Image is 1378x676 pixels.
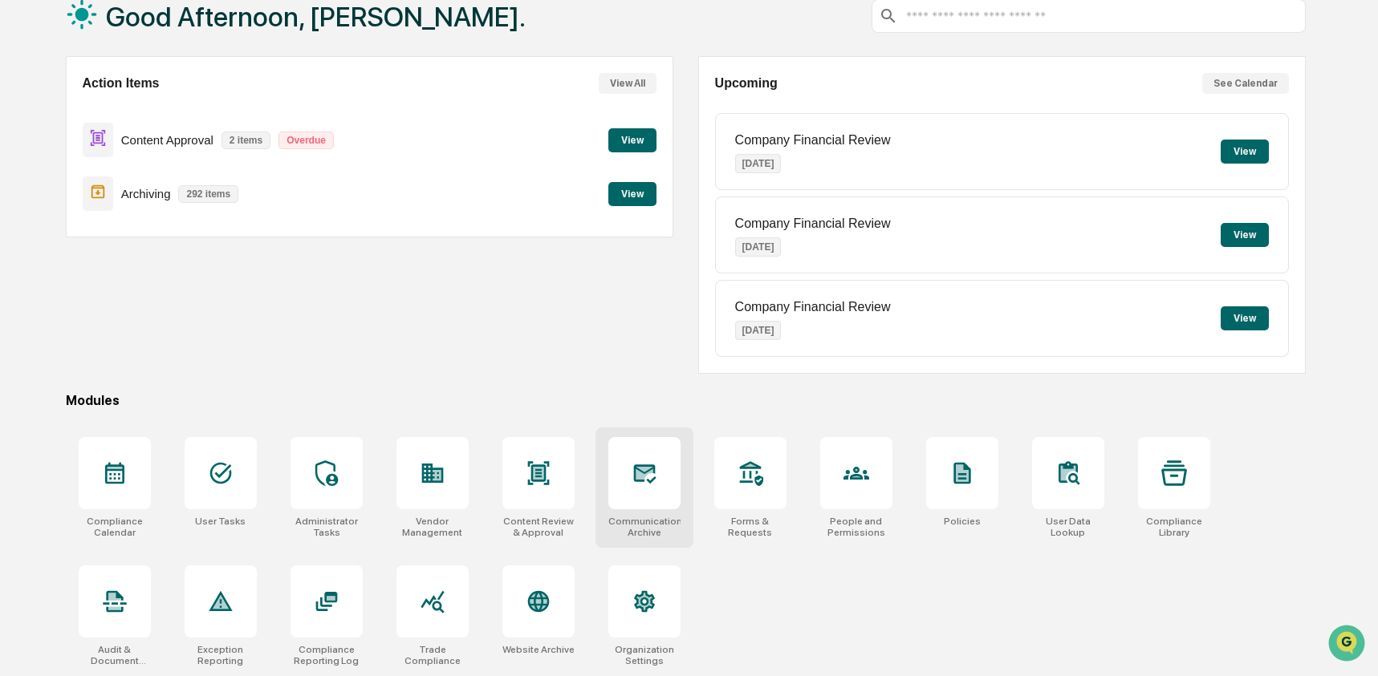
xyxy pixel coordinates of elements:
a: View [608,132,656,147]
p: 292 items [178,185,238,203]
img: 1746055101610-c473b297-6a78-478c-a979-82029cc54cd1 [16,123,45,152]
p: Company Financial Review [735,133,891,148]
p: 2 items [222,132,270,149]
div: Content Review & Approval [502,516,575,538]
div: Communications Archive [608,516,681,538]
button: View All [599,73,656,94]
div: Audit & Document Logs [79,644,151,666]
div: Compliance Library [1138,516,1210,538]
button: View [1221,140,1269,164]
div: 🔎 [16,234,29,247]
p: Archiving [121,187,171,200]
p: [DATE] [735,237,782,257]
a: Powered byPylon [113,271,194,284]
div: 🗄️ [116,204,129,217]
p: [DATE] [735,154,782,173]
div: Compliance Calendar [79,516,151,538]
p: [DATE] [735,321,782,340]
div: People and Permissions [820,516,892,538]
p: Content Approval [121,133,213,147]
h2: Upcoming [715,76,778,91]
a: 🖐️Preclearance [10,196,110,225]
div: We're available if you need us! [55,139,203,152]
div: Website Archive [502,644,575,655]
div: Compliance Reporting Log [291,644,363,666]
div: Exception Reporting [185,644,257,666]
p: Overdue [278,132,334,149]
span: Attestations [132,202,199,218]
div: Policies [944,516,981,527]
div: 🖐️ [16,204,29,217]
div: User Tasks [195,516,246,527]
div: User Data Lookup [1032,516,1104,538]
a: 🔎Data Lookup [10,226,108,255]
iframe: Open customer support [1327,623,1370,666]
div: Modules [66,393,1306,408]
h1: Good Afternoon, [PERSON_NAME]. [106,1,526,33]
div: Start new chat [55,123,263,139]
button: View [608,128,656,152]
p: Company Financial Review [735,217,891,231]
h2: Action Items [83,76,160,91]
div: Organization Settings [608,644,681,666]
button: View [1221,306,1269,330]
button: View [1221,223,1269,247]
p: How can we help? [16,34,292,59]
a: View [608,185,656,200]
div: Trade Compliance [396,644,469,666]
span: Data Lookup [32,233,101,249]
a: 🗄️Attestations [110,196,205,225]
div: Vendor Management [396,516,469,538]
div: Forms & Requests [714,516,787,538]
button: See Calendar [1202,73,1289,94]
span: Preclearance [32,202,104,218]
span: Pylon [160,272,194,284]
p: Company Financial Review [735,300,891,314]
button: Start new chat [273,128,292,147]
button: View [608,182,656,206]
div: Administrator Tasks [291,516,363,538]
